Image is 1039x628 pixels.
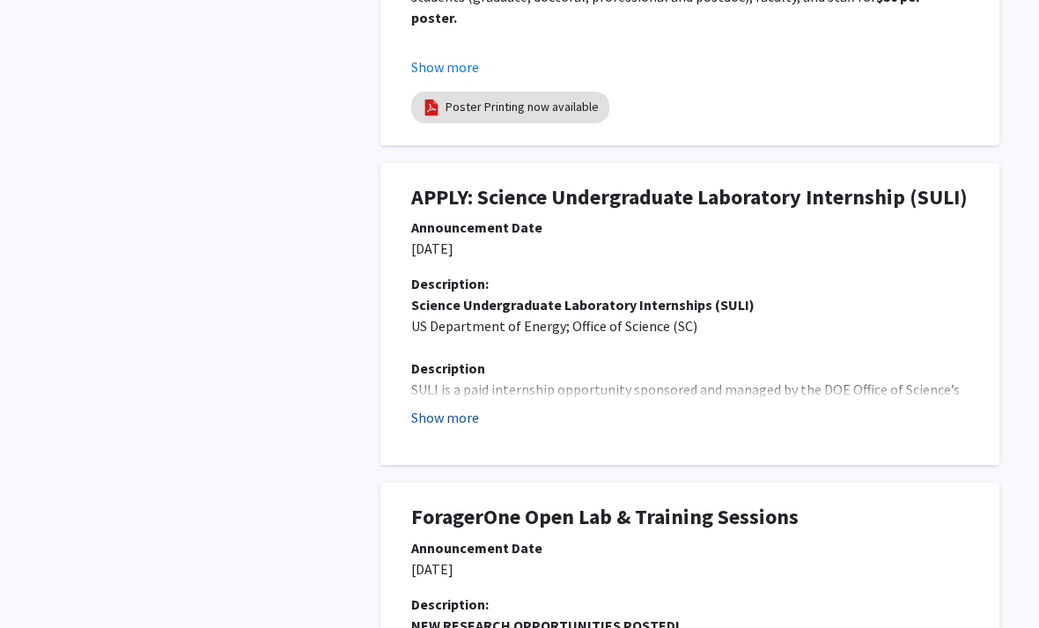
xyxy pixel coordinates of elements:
p: [DATE] [411,558,969,580]
h1: APPLY: Science Undergraduate Laboratory Internship (SULI) [411,185,969,211]
a: Poster Printing now available [446,98,599,116]
div: Announcement Date [411,217,969,238]
p: US Department of Energy; Office of Science (SC) [411,315,969,336]
p: SULI is a paid internship opportunity sponsored and managed by the DOE Office of Science’s Office... [411,379,969,527]
p: [DATE] [411,238,969,259]
button: Show more [411,56,479,78]
div: Announcement Date [411,537,969,558]
button: Show more [411,407,479,428]
img: pdf_icon.png [422,98,441,117]
strong: Science Undergraduate Laboratory Internships (SULI) [411,296,755,314]
div: Description: [411,273,969,294]
strong: Description [411,359,485,377]
iframe: Chat [13,549,75,615]
h1: ForagerOne Open Lab & Training Sessions [411,505,969,530]
div: Description: [411,594,969,615]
